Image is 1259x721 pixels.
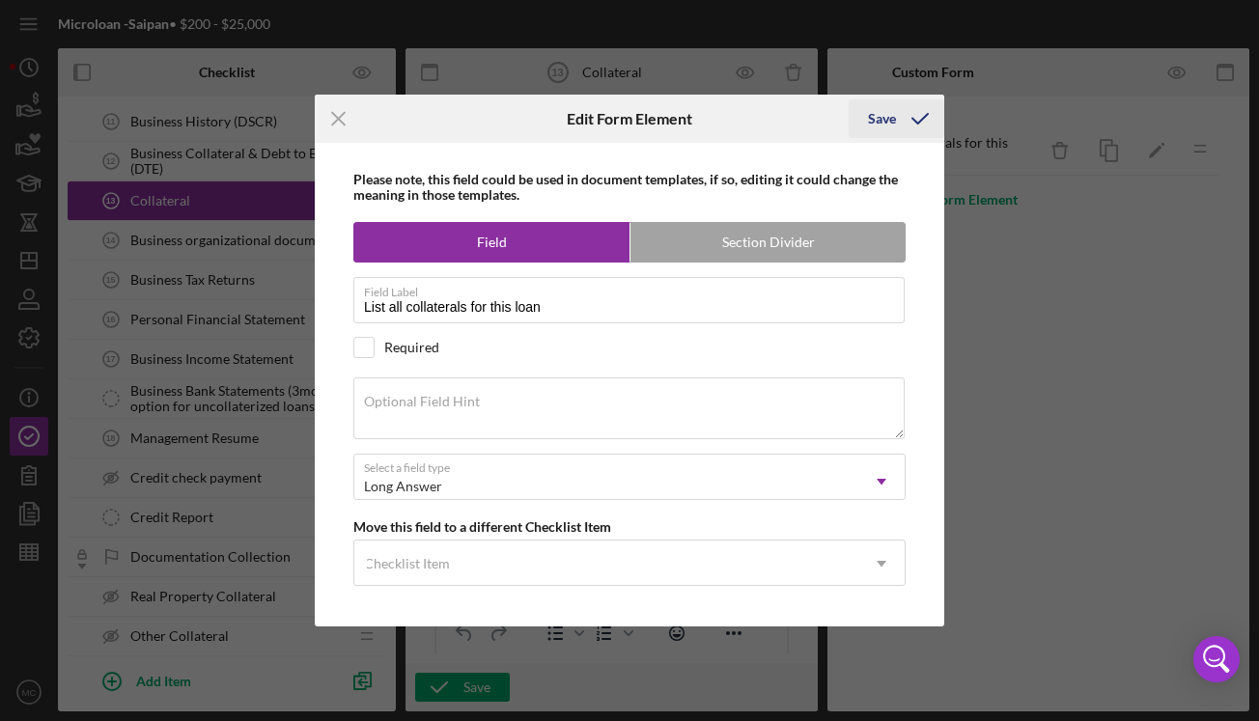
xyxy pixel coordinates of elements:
[384,340,439,355] div: Required
[364,394,480,409] label: Optional Field Hint
[353,518,611,535] b: Move this field to a different Checklist Item
[54,162,334,222] span: Confirm if the title to the property is free and clear or if it is currently mortgaged to any ban...
[567,110,692,127] h6: Edit Form Element
[15,17,333,55] span: Please specify the type of security or collateral offered to secure the loan, if any.
[15,82,304,120] span: , provide the following:
[364,479,442,494] div: Long Answer
[354,223,629,262] label: Field
[364,278,905,299] label: Field Label
[1193,636,1240,682] div: Open Intercom Messenger
[15,15,335,716] body: Rich Text Area. Press ALT-0 for help.
[868,99,896,138] div: Save
[15,82,304,120] strong: For real property (e.g., raw or improved land)
[849,99,944,138] button: Save
[54,141,152,157] span: Property deed
[630,223,906,262] label: Section Divider
[353,171,898,203] b: Please note, this field could be used in document templates, if so, editing it could change the m...
[364,556,450,571] div: Checklist Item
